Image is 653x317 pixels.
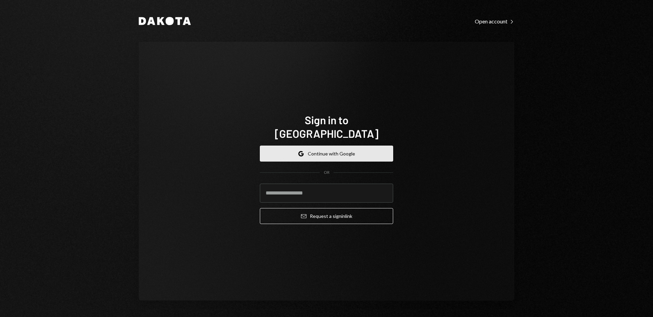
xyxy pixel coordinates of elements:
a: Open account [475,17,514,25]
div: OR [324,170,330,175]
div: Open account [475,18,514,25]
h1: Sign in to [GEOGRAPHIC_DATA] [260,113,393,140]
button: Continue with Google [260,146,393,162]
button: Request a signinlink [260,208,393,224]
